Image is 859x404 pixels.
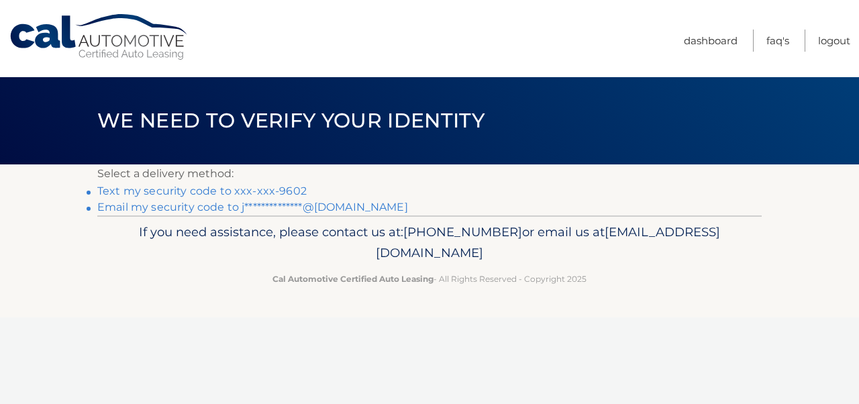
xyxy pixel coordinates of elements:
p: If you need assistance, please contact us at: or email us at [106,221,753,264]
p: Select a delivery method: [97,164,762,183]
a: Dashboard [684,30,738,52]
span: [PHONE_NUMBER] [403,224,522,240]
strong: Cal Automotive Certified Auto Leasing [272,274,434,284]
span: We need to verify your identity [97,108,485,133]
a: Text my security code to xxx-xxx-9602 [97,185,307,197]
p: - All Rights Reserved - Copyright 2025 [106,272,753,286]
a: FAQ's [766,30,789,52]
a: Logout [818,30,850,52]
a: Cal Automotive [9,13,190,61]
